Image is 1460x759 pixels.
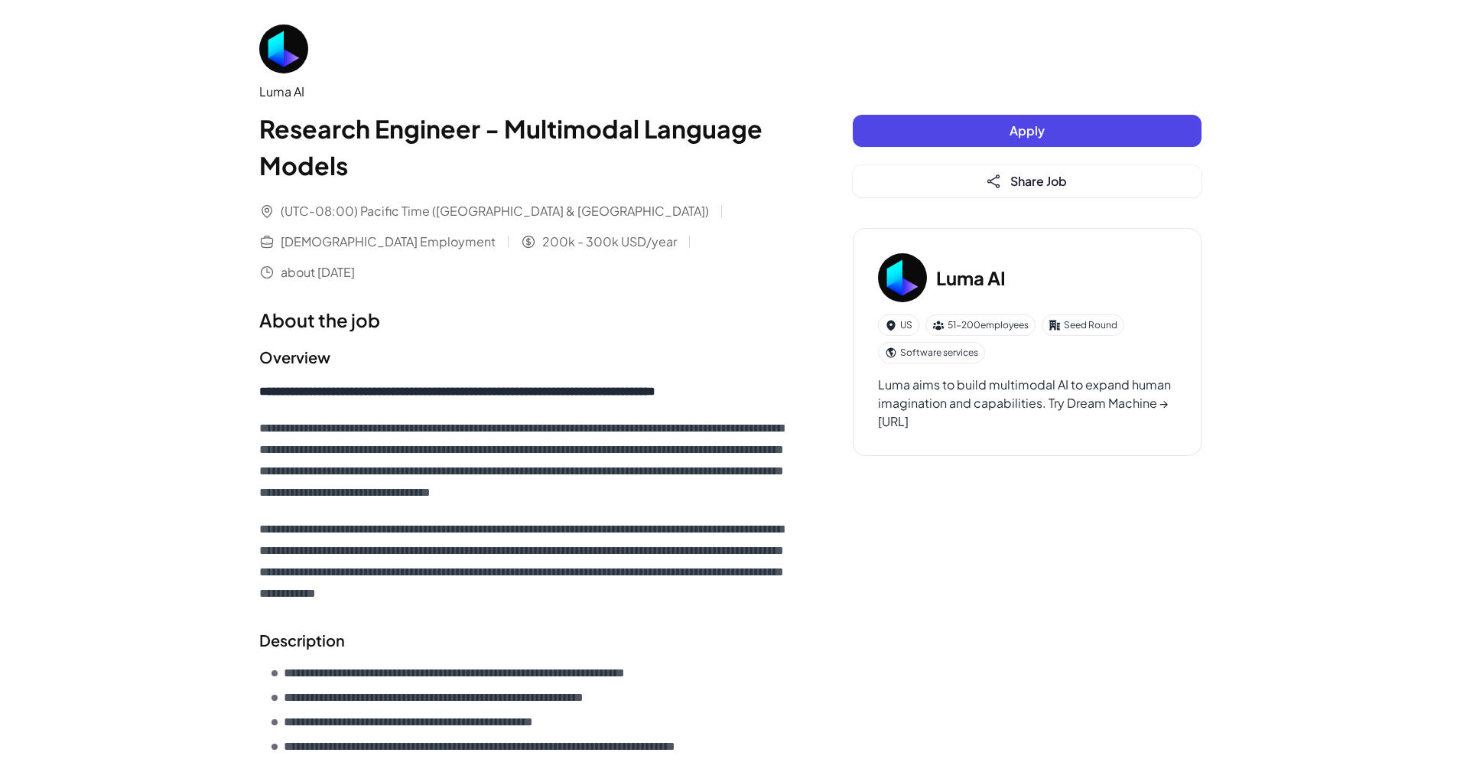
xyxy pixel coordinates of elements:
div: Seed Round [1042,314,1124,336]
h2: Overview [259,346,792,369]
button: Apply [853,115,1201,147]
div: 51-200 employees [925,314,1036,336]
button: Share Job [853,165,1201,197]
div: US [878,314,919,336]
h1: About the job [259,306,792,334]
span: [DEMOGRAPHIC_DATA] Employment [281,233,496,251]
span: Apply [1010,122,1045,138]
img: Lu [878,253,927,302]
span: (UTC-08:00) Pacific Time ([GEOGRAPHIC_DATA] & [GEOGRAPHIC_DATA]) [281,202,709,220]
h1: Research Engineer - Multimodal Language Models [259,110,792,184]
div: Software services [878,342,985,363]
div: Luma aims to build multimodal AI to expand human imagination and capabilities. Try Dream Machine ... [878,376,1176,431]
img: Lu [259,24,308,73]
div: Luma AI [259,83,792,101]
span: about [DATE] [281,263,355,282]
h2: Description [259,629,792,652]
span: Share Job [1010,173,1067,189]
span: 200k - 300k USD/year [542,233,677,251]
h3: Luma AI [936,264,1006,292]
